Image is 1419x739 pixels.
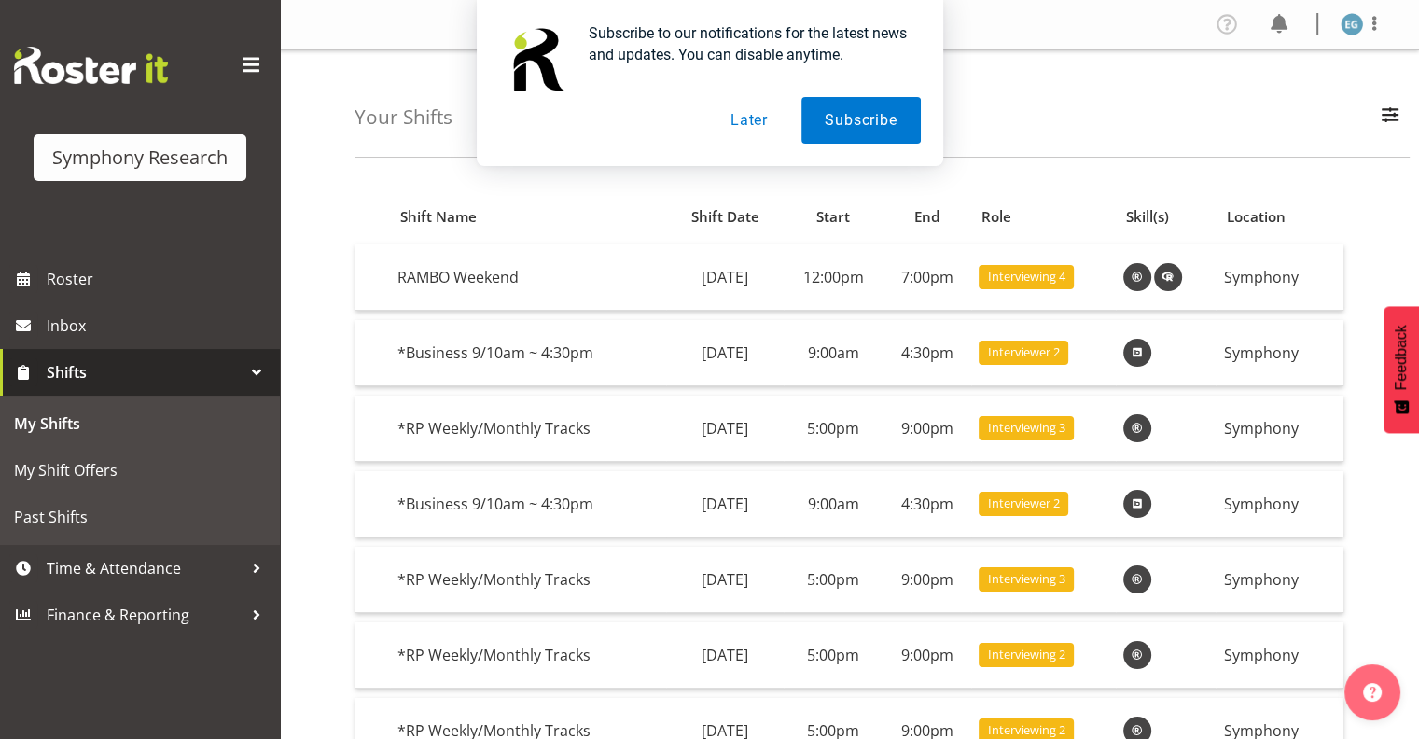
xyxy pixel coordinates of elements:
[883,547,970,613] td: 9:00pm
[666,244,784,311] td: [DATE]
[666,547,784,613] td: [DATE]
[1216,244,1343,311] td: Symphony
[390,471,667,537] td: *Business 9/10am ~ 4:30pm
[816,206,850,228] span: Start
[801,97,920,144] button: Subscribe
[987,646,1064,663] span: Interviewing 2
[1126,206,1169,228] span: Skill(s)
[883,320,970,386] td: 4:30pm
[914,206,939,228] span: End
[1393,325,1410,390] span: Feedback
[390,244,667,311] td: RAMBO Weekend
[5,400,275,447] a: My Shifts
[666,396,784,462] td: [DATE]
[883,396,970,462] td: 9:00pm
[574,22,921,65] div: Subscribe to our notifications for the latest news and updates. You can disable anytime.
[400,206,477,228] span: Shift Name
[390,622,667,689] td: *RP Weekly/Monthly Tracks
[981,206,1011,228] span: Role
[784,320,883,386] td: 9:00am
[784,471,883,537] td: 9:00am
[883,471,970,537] td: 4:30pm
[5,494,275,540] a: Past Shifts
[707,97,791,144] button: Later
[47,358,243,386] span: Shifts
[987,268,1064,286] span: Interviewing 4
[1384,306,1419,433] button: Feedback - Show survey
[784,622,883,689] td: 5:00pm
[390,547,667,613] td: *RP Weekly/Monthly Tracks
[666,320,784,386] td: [DATE]
[784,547,883,613] td: 5:00pm
[499,22,574,97] img: notification icon
[1363,683,1382,702] img: help-xxl-2.png
[883,244,970,311] td: 7:00pm
[666,622,784,689] td: [DATE]
[1216,622,1343,689] td: Symphony
[691,206,759,228] span: Shift Date
[5,447,275,494] a: My Shift Offers
[1216,396,1343,462] td: Symphony
[390,320,667,386] td: *Business 9/10am ~ 4:30pm
[987,495,1059,512] span: Interviewer 2
[1216,471,1343,537] td: Symphony
[14,410,266,438] span: My Shifts
[47,312,271,340] span: Inbox
[784,396,883,462] td: 5:00pm
[47,601,243,629] span: Finance & Reporting
[987,419,1064,437] span: Interviewing 3
[883,622,970,689] td: 9:00pm
[987,570,1064,588] span: Interviewing 3
[784,244,883,311] td: 12:00pm
[390,396,667,462] td: *RP Weekly/Monthly Tracks
[47,554,243,582] span: Time & Attendance
[987,721,1064,739] span: Interviewing 2
[1216,320,1343,386] td: Symphony
[1227,206,1286,228] span: Location
[666,471,784,537] td: [DATE]
[47,265,271,293] span: Roster
[14,456,266,484] span: My Shift Offers
[14,503,266,531] span: Past Shifts
[1216,547,1343,613] td: Symphony
[987,343,1059,361] span: Interviewer 2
